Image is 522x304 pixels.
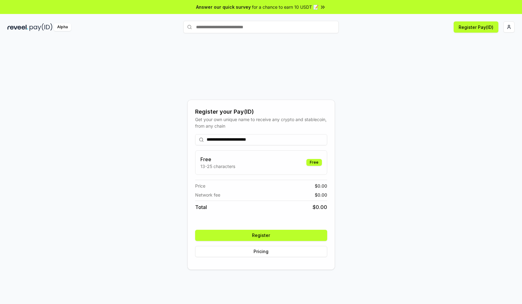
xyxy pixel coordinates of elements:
div: Get your own unique name to receive any crypto and stablecoin, from any chain [195,116,327,129]
span: Price [195,183,205,189]
img: reveel_dark [7,23,28,31]
button: Pricing [195,246,327,257]
span: $ 0.00 [315,192,327,198]
h3: Free [200,156,235,163]
p: 13-25 characters [200,163,235,170]
img: pay_id [30,23,53,31]
span: Answer our quick survey [196,4,251,10]
span: Network fee [195,192,220,198]
span: Total [195,203,207,211]
span: for a chance to earn 10 USDT 📝 [252,4,318,10]
div: Register your Pay(ID) [195,107,327,116]
div: Free [306,159,322,166]
button: Register [195,230,327,241]
span: $ 0.00 [315,183,327,189]
button: Register Pay(ID) [454,21,498,33]
span: $ 0.00 [313,203,327,211]
div: Alpha [54,23,71,31]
